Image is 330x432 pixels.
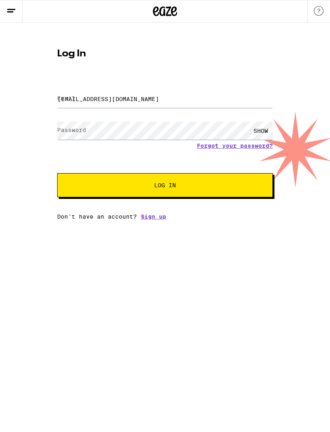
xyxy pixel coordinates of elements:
[249,122,273,140] div: SHOW
[154,182,176,188] span: Log In
[57,127,86,133] label: Password
[141,213,166,220] a: Sign up
[57,95,75,101] label: Email
[57,90,273,108] input: Email
[197,143,273,149] a: Forgot your password?
[57,213,273,220] div: Don't have an account?
[57,49,273,59] h1: Log In
[57,173,273,197] button: Log In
